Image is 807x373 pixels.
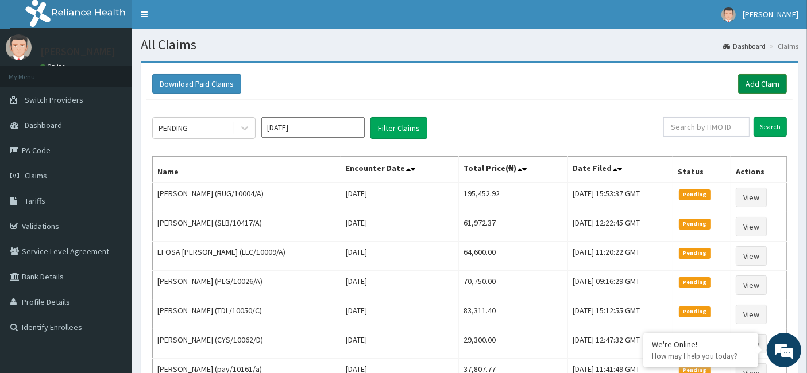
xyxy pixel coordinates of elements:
input: Select Month and Year [261,117,365,138]
td: [DATE] 15:53:37 GMT [568,182,673,212]
a: View [736,188,767,207]
button: Filter Claims [370,117,427,139]
td: 195,452.92 [459,182,568,212]
a: Add Claim [738,74,787,94]
span: Dashboard [25,120,62,130]
td: [DATE] 11:20:22 GMT [568,242,673,271]
td: [PERSON_NAME] (SLB/10417/A) [153,212,341,242]
span: Pending [679,306,711,317]
a: View [736,217,767,236]
td: [DATE] [341,212,459,242]
th: Date Filed [568,157,673,183]
span: [PERSON_NAME] [743,9,798,20]
th: Actions [731,157,786,183]
p: [PERSON_NAME] [40,46,115,57]
button: Download Paid Claims [152,74,241,94]
h1: All Claims [141,37,798,52]
td: [DATE] [341,271,459,300]
th: Encounter Date [341,157,459,183]
a: View [736,246,767,266]
td: EFOSA [PERSON_NAME] (LLC/10009/A) [153,242,341,271]
p: How may I help you today? [652,351,750,361]
td: [PERSON_NAME] (TDL/10050/C) [153,300,341,329]
td: [PERSON_NAME] (PLG/10026/A) [153,271,341,300]
th: Status [673,157,731,183]
td: [DATE] 12:22:45 GMT [568,212,673,242]
span: Claims [25,170,47,181]
a: Online [40,63,68,71]
span: Pending [679,277,711,287]
td: [DATE] 12:47:32 GMT [568,329,673,359]
td: 70,750.00 [459,271,568,300]
span: Pending [679,189,711,200]
td: [DATE] [341,242,459,271]
img: User Image [721,7,736,22]
a: Dashboard [723,41,766,51]
td: 61,972.37 [459,212,568,242]
div: We're Online! [652,339,750,349]
span: Switch Providers [25,95,83,105]
a: View [736,305,767,324]
td: [PERSON_NAME] (CYS/10062/D) [153,329,341,359]
td: [DATE] [341,329,459,359]
div: PENDING [159,122,188,134]
td: 64,600.00 [459,242,568,271]
th: Total Price(₦) [459,157,568,183]
input: Search [754,117,787,137]
a: View [736,275,767,295]
td: 29,300.00 [459,329,568,359]
td: [PERSON_NAME] (BUG/10004/A) [153,182,341,212]
img: User Image [6,34,32,60]
input: Search by HMO ID [663,117,750,137]
td: [DATE] [341,300,459,329]
td: [DATE] [341,182,459,212]
span: Tariffs [25,196,45,206]
li: Claims [767,41,798,51]
td: [DATE] 15:12:55 GMT [568,300,673,329]
th: Name [153,157,341,183]
td: 83,311.40 [459,300,568,329]
td: [DATE] 09:16:29 GMT [568,271,673,300]
span: Pending [679,219,711,229]
span: Pending [679,248,711,258]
